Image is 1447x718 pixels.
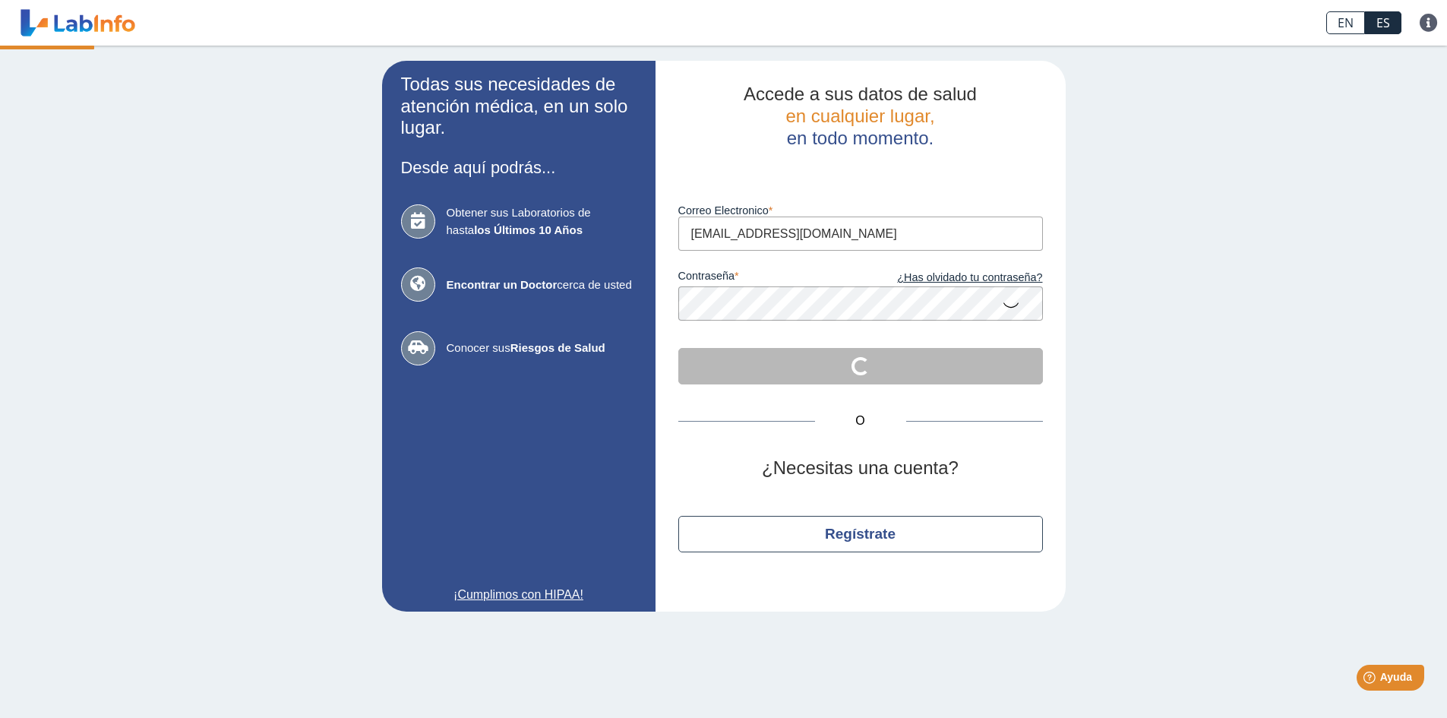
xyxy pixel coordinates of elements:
[510,341,605,354] b: Riesgos de Salud
[1312,659,1430,701] iframe: Help widget launcher
[447,278,558,291] b: Encontrar un Doctor
[401,586,637,604] a: ¡Cumplimos con HIPAA!
[787,128,934,148] span: en todo momento.
[474,223,583,236] b: los Últimos 10 Años
[401,158,637,177] h3: Desde aquí podrás...
[447,277,637,294] span: cerca de usted
[861,270,1043,286] a: ¿Has olvidado tu contraseña?
[678,516,1043,552] button: Regístrate
[785,106,934,126] span: en cualquier lugar,
[447,340,637,357] span: Conocer sus
[401,74,637,139] h2: Todas sus necesidades de atención médica, en un solo lugar.
[678,204,1043,217] label: Correo Electronico
[815,412,906,430] span: O
[678,457,1043,479] h2: ¿Necesitas una cuenta?
[1365,11,1401,34] a: ES
[1326,11,1365,34] a: EN
[744,84,977,104] span: Accede a sus datos de salud
[678,270,861,286] label: contraseña
[447,204,637,239] span: Obtener sus Laboratorios de hasta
